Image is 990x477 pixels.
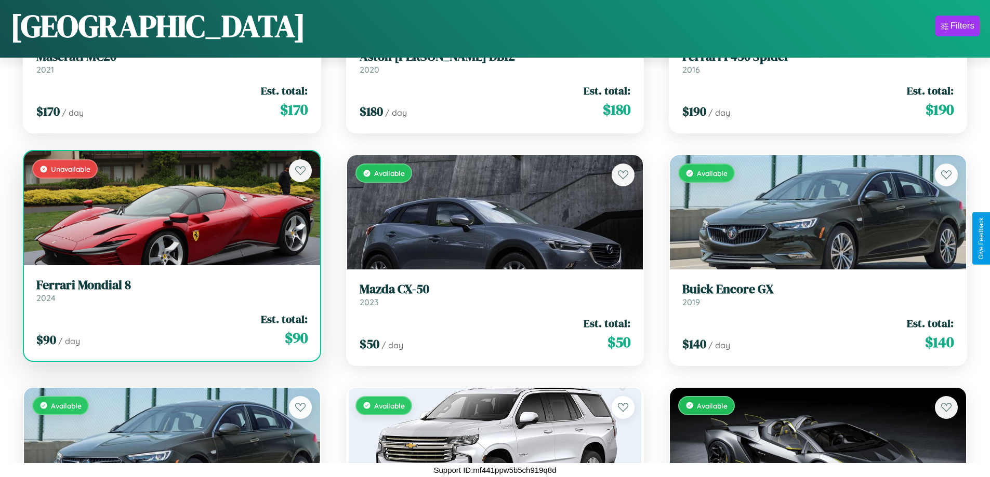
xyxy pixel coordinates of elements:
[374,169,405,178] span: Available
[280,99,308,120] span: $ 170
[360,64,379,75] span: 2020
[285,328,308,348] span: $ 90
[261,311,308,326] span: Est. total:
[58,336,80,346] span: / day
[682,64,700,75] span: 2016
[360,297,378,307] span: 2023
[682,282,954,307] a: Buick Encore GX2019
[682,282,954,297] h3: Buick Encore GX
[360,282,631,307] a: Mazda CX-502023
[682,297,700,307] span: 2019
[51,401,82,410] span: Available
[51,165,90,173] span: Unavailable
[36,331,56,348] span: $ 90
[385,107,407,118] span: / day
[697,169,728,178] span: Available
[360,282,631,297] h3: Mazda CX-50
[62,107,84,118] span: / day
[36,278,308,293] h3: Ferrari Mondial 8
[360,49,631,75] a: Aston [PERSON_NAME] DB122020
[36,49,308,75] a: Maserati MC202021
[697,401,728,410] span: Available
[261,83,308,98] span: Est. total:
[36,103,60,120] span: $ 170
[907,316,954,331] span: Est. total:
[381,340,403,350] span: / day
[584,83,630,98] span: Est. total:
[36,64,54,75] span: 2021
[978,217,985,260] div: Give Feedback
[608,332,630,352] span: $ 50
[603,99,630,120] span: $ 180
[433,463,556,477] p: Support ID: mf441ppw5b5ch919q8d
[360,103,383,120] span: $ 180
[36,278,308,303] a: Ferrari Mondial 82024
[935,16,980,36] button: Filters
[584,316,630,331] span: Est. total:
[374,401,405,410] span: Available
[682,335,706,352] span: $ 140
[682,49,954,75] a: Ferrari F430 Spider2016
[708,107,730,118] span: / day
[360,335,379,352] span: $ 50
[682,103,706,120] span: $ 190
[925,332,954,352] span: $ 140
[926,99,954,120] span: $ 190
[951,21,974,31] div: Filters
[907,83,954,98] span: Est. total:
[36,293,56,303] span: 2024
[10,5,306,47] h1: [GEOGRAPHIC_DATA]
[360,49,631,64] h3: Aston [PERSON_NAME] DB12
[708,340,730,350] span: / day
